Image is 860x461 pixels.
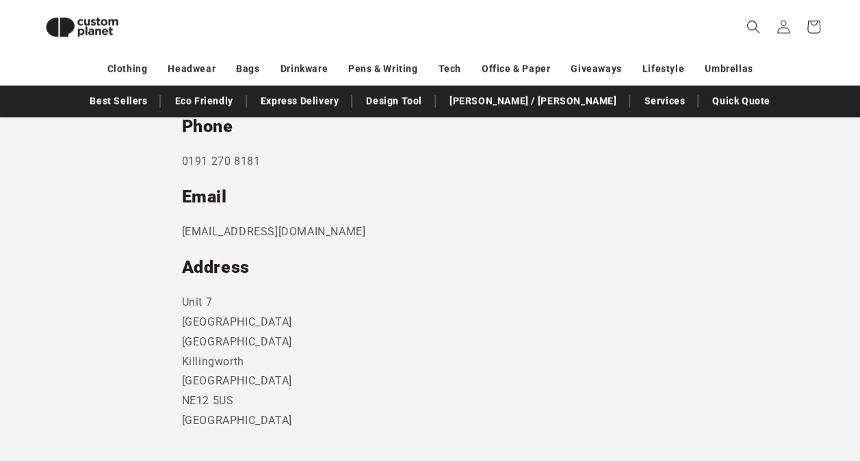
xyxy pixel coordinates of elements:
a: Services [637,89,692,113]
a: Express Delivery [254,89,346,113]
h2: Address [182,256,679,278]
a: Eco Friendly [168,89,239,113]
a: Lifestyle [642,57,684,81]
a: [PERSON_NAME] / [PERSON_NAME] [443,89,623,113]
a: Office & Paper [482,57,550,81]
a: Bags [236,57,259,81]
a: Umbrellas [705,57,753,81]
a: Best Sellers [83,89,154,113]
p: [EMAIL_ADDRESS][DOMAIN_NAME] [182,222,679,242]
a: Quick Quote [705,89,777,113]
a: Drinkware [281,57,328,81]
p: Unit 7 [GEOGRAPHIC_DATA] [GEOGRAPHIC_DATA] Killingworth [GEOGRAPHIC_DATA] NE12 5US [GEOGRAPHIC_DATA] [182,293,679,431]
a: Headwear [168,57,216,81]
a: Clothing [107,57,148,81]
h2: Email [182,186,679,208]
a: Giveaways [571,57,621,81]
img: Custom Planet [34,5,130,49]
a: Tech [438,57,460,81]
a: Pens & Writing [348,57,417,81]
p: 0191 270 8181 [182,152,679,172]
summary: Search [738,12,768,42]
h2: Phone [182,116,679,137]
iframe: Chat Widget [631,313,860,461]
a: Design Tool [359,89,429,113]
